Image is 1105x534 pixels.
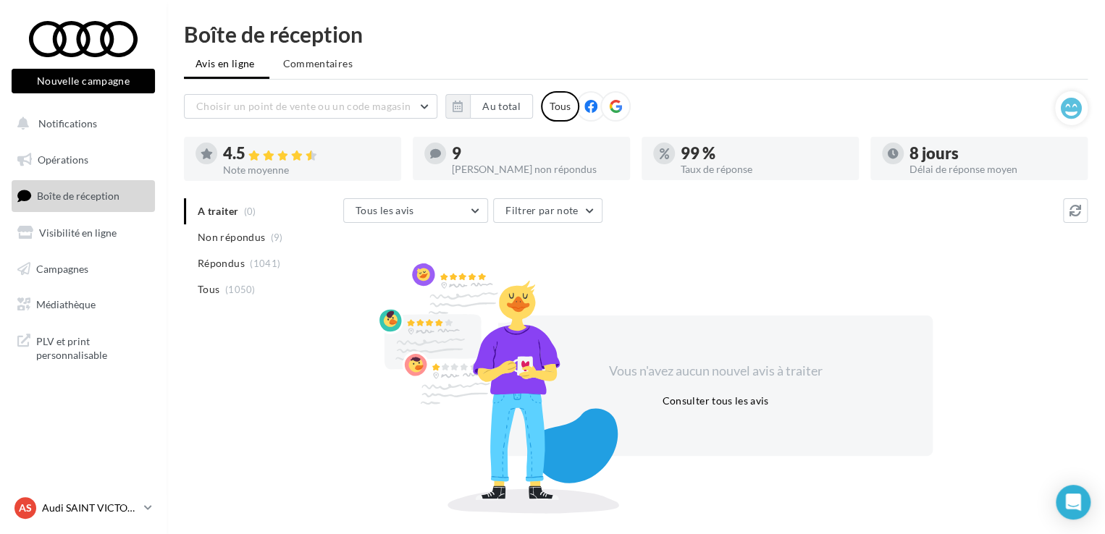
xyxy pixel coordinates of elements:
[9,109,152,139] button: Notifications
[470,94,533,119] button: Au total
[198,230,265,245] span: Non répondus
[909,164,1076,174] div: Délai de réponse moyen
[541,91,579,122] div: Tous
[39,226,117,239] span: Visibilité en ligne
[184,94,437,119] button: Choisir un point de vente ou un code magasin
[9,254,158,284] a: Campagnes
[681,164,847,174] div: Taux de réponse
[445,94,533,119] button: Au total
[36,331,149,363] span: PLV et print personnalisable
[38,153,88,166] span: Opérations
[225,284,256,295] span: (1050)
[12,494,155,522] a: AS Audi SAINT VICTORET
[681,145,847,161] div: 99 %
[271,232,283,243] span: (9)
[909,145,1076,161] div: 8 jours
[9,326,158,368] a: PLV et print personnalisable
[452,164,618,174] div: [PERSON_NAME] non répondus
[38,117,97,130] span: Notifications
[356,204,414,216] span: Tous les avis
[452,145,618,161] div: 9
[36,298,96,310] span: Médiathèque
[223,165,390,175] div: Note moyenne
[9,145,158,175] a: Opérations
[198,282,219,297] span: Tous
[42,501,138,515] p: Audi SAINT VICTORET
[591,362,840,381] div: Vous n'avez aucun nouvel avis à traiter
[36,262,88,274] span: Campagnes
[9,289,158,320] a: Médiathèque
[196,100,411,112] span: Choisir un point de vente ou un code magasin
[223,145,390,162] div: 4.5
[12,69,155,93] button: Nouvelle campagne
[250,258,280,269] span: (1041)
[343,198,488,223] button: Tous les avis
[19,501,32,515] span: AS
[9,218,158,248] a: Visibilité en ligne
[184,23,1088,45] div: Boîte de réception
[9,180,158,211] a: Boîte de réception
[1056,485,1091,520] div: Open Intercom Messenger
[656,392,774,410] button: Consulter tous les avis
[198,256,245,271] span: Répondus
[493,198,602,223] button: Filtrer par note
[283,57,353,69] span: Commentaires
[37,190,119,202] span: Boîte de réception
